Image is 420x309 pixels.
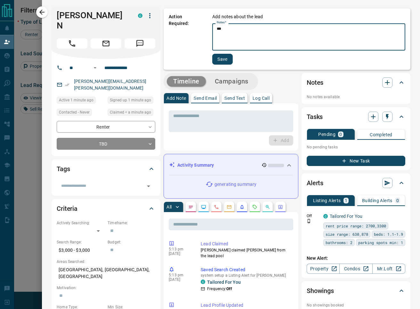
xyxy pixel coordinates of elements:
[57,265,155,282] p: [GEOGRAPHIC_DATA], [GEOGRAPHIC_DATA], [GEOGRAPHIC_DATA]
[307,156,405,166] button: New Task
[227,204,232,210] svg: Emails
[201,273,291,278] p: system setup a Listing Alert for [PERSON_NAME]
[57,239,104,245] p: Search Range:
[307,302,405,308] p: No showings booked
[57,285,155,291] p: Motivation:
[65,83,69,87] svg: Email Verified
[57,203,77,214] h2: Criteria
[57,161,155,177] div: Tags
[307,142,405,152] p: No pending tasks
[57,121,155,133] div: Renter
[224,96,245,100] p: Send Text
[326,239,352,246] span: bathrooms: 2
[188,204,193,210] svg: Notes
[57,138,155,150] div: TBD
[91,64,99,72] button: Open
[201,241,291,247] p: Lead Claimed
[307,75,405,90] div: Notes
[253,96,270,100] p: Log Call
[57,38,87,49] span: Call
[239,204,245,210] svg: Listing Alerts
[57,220,104,226] p: Actively Searching:
[169,277,191,282] p: [DATE]
[207,286,231,292] p: Frequency:
[57,245,104,256] p: $3,000 - $3,000
[339,264,372,274] a: Condos
[201,302,291,309] p: Lead Profile Updated
[57,164,70,174] h2: Tags
[125,38,155,49] span: Message
[166,96,186,100] p: Add Note
[252,204,257,210] svg: Requests
[57,97,104,106] div: Fri Sep 12 2025
[59,97,93,103] span: Active 1 minute ago
[57,10,128,31] h1: [PERSON_NAME] N
[177,162,214,169] p: Activity Summary
[166,205,172,209] p: All
[208,76,255,87] button: Campaigns
[201,204,206,210] svg: Lead Browsing Activity
[278,204,283,210] svg: Agent Actions
[307,112,323,122] h2: Tasks
[326,223,386,229] span: rent price range: 2700,3300
[108,97,155,106] div: Fri Sep 12 2025
[108,220,155,226] p: Timeframe:
[169,273,191,277] p: 5:13 pm
[307,283,405,298] div: Showings
[110,109,151,115] span: Claimed < a minute ago
[212,13,263,20] p: Add notes about the lead
[226,287,231,291] strong: Off
[212,54,233,65] button: Save
[345,198,347,203] p: 1
[108,239,155,245] p: Budget:
[138,13,142,18] div: condos.ca
[201,266,291,273] p: Saved Search Created
[307,219,311,223] svg: Push Notification Only
[110,97,151,103] span: Signed up 1 minute ago
[91,38,121,49] span: Email
[167,76,206,87] button: Timeline
[201,247,291,259] p: [PERSON_NAME] claimed [PERSON_NAME] from the lead pool
[307,264,340,274] a: Property
[265,204,270,210] svg: Opportunities
[307,255,405,262] p: New Alert:
[307,175,405,191] div: Alerts
[307,286,334,296] h2: Showings
[372,264,405,274] a: Mr.Loft
[374,231,403,237] span: beds: 1.1-1.9
[307,213,319,219] p: Off
[169,251,191,256] p: [DATE]
[57,201,155,216] div: Criteria
[362,198,392,203] p: Building Alerts
[214,181,256,188] p: generating summary
[358,239,403,246] span: parking spots min: 1
[313,198,341,203] p: Listing Alerts
[59,109,90,115] span: Contacted - Never
[169,247,191,251] p: 5:13 pm
[214,204,219,210] svg: Calls
[396,198,399,203] p: 0
[307,77,323,88] h2: Notes
[201,280,205,284] div: condos.ca
[339,132,342,137] p: 0
[169,13,203,65] p: Action Required:
[108,109,155,118] div: Fri Sep 12 2025
[144,182,153,191] button: Open
[169,159,293,171] div: Activity Summary
[326,231,368,237] span: size range: 630,878
[323,214,328,218] div: condos.ca
[57,259,155,265] p: Areas Searched:
[330,214,362,219] a: Tailored For You
[370,132,392,137] p: Completed
[307,94,405,100] p: No notes available
[217,20,226,25] label: Notes
[74,79,146,91] a: [PERSON_NAME][EMAIL_ADDRESS][PERSON_NAME][DOMAIN_NAME]
[307,178,323,188] h2: Alerts
[207,280,241,285] a: Tailored For You
[194,96,217,100] p: Send Email
[318,132,335,137] p: Pending
[307,109,405,124] div: Tasks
